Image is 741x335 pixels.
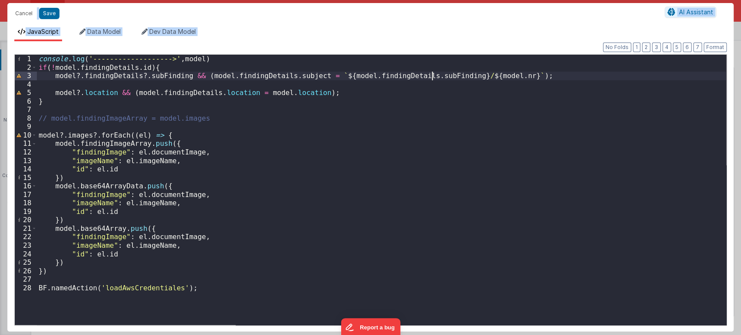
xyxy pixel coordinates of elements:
div: 3 [15,72,37,80]
div: 20 [15,216,37,224]
div: 23 [15,241,37,250]
button: No Folds [603,43,631,52]
div: 10 [15,131,37,140]
span: Data Model [87,28,121,35]
div: 22 [15,233,37,241]
button: 1 [633,43,640,52]
span: Dev Data Model [149,28,196,35]
div: 8 [15,114,37,123]
div: 21 [15,224,37,233]
div: 2 [15,63,37,72]
div: 26 [15,267,37,276]
div: 18 [15,199,37,207]
div: 19 [15,207,37,216]
div: 17 [15,190,37,199]
div: 28 [15,284,37,292]
button: 7 [693,43,702,52]
div: 16 [15,182,37,190]
div: 15 [15,174,37,182]
div: 4 [15,80,37,89]
div: 7 [15,105,37,114]
button: 6 [683,43,692,52]
div: 1 [15,55,37,63]
button: 3 [652,43,661,52]
span: AI Assistant [679,8,713,16]
button: 4 [662,43,671,52]
div: 27 [15,275,37,284]
button: Save [39,8,59,19]
button: Format [704,43,727,52]
button: AI Assistant [665,7,716,18]
div: 6 [15,97,37,106]
div: 5 [15,89,37,97]
button: 2 [642,43,650,52]
div: 14 [15,165,37,174]
div: 12 [15,148,37,157]
button: 5 [673,43,681,52]
div: 25 [15,258,37,267]
div: 13 [15,157,37,165]
div: 24 [15,250,37,259]
div: 11 [15,139,37,148]
button: Cancel [11,7,37,20]
span: JavaScript [27,28,59,35]
div: 9 [15,122,37,131]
